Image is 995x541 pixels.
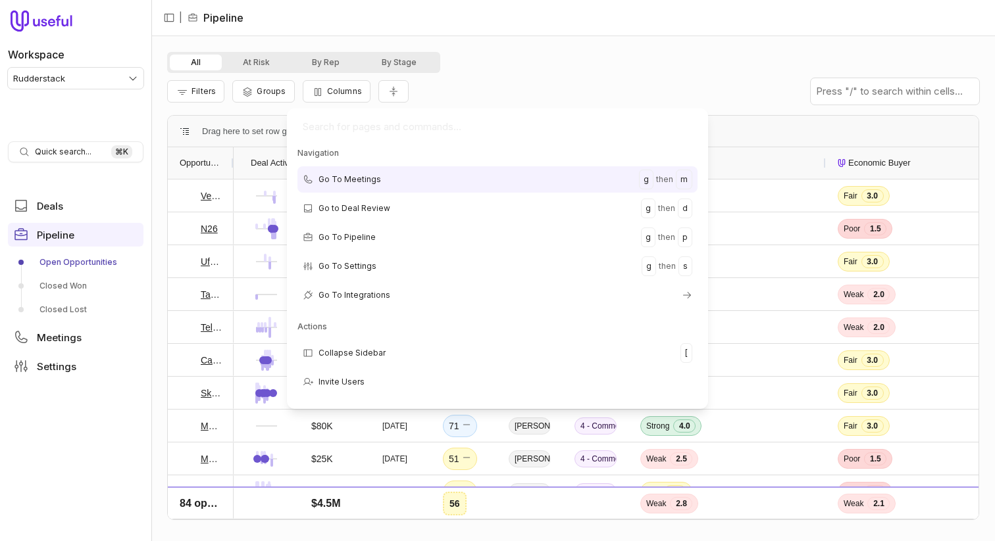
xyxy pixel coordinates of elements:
kbd: m [676,170,692,189]
kbd: g [642,256,656,276]
div: Go To Pipeline [297,224,698,250]
div: Navigation [297,145,698,161]
div: Suggestions [292,145,703,404]
div: Go To Integrations [297,282,698,308]
kbd: [ [680,343,692,363]
div: Invite Users [297,369,698,395]
kbd: g [639,170,653,189]
kbd: g [641,199,655,218]
span: then [656,172,673,187]
div: Go to Deal Review [297,195,698,222]
kbd: s [678,256,692,276]
div: Go To Meetings [297,166,698,193]
kbd: d [678,199,692,218]
kbd: p [678,227,692,247]
div: Go To Settings [297,253,698,279]
span: then [658,200,675,216]
div: Actions [297,319,698,335]
span: then [659,258,676,274]
input: Search for pages and commands... [292,114,703,140]
kbd: g [641,227,655,247]
div: Collapse Sidebar [297,340,698,366]
span: then [658,229,675,245]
